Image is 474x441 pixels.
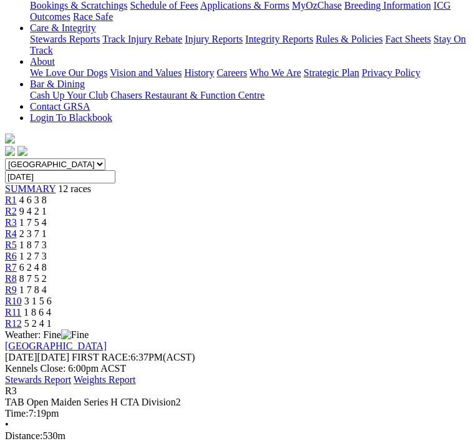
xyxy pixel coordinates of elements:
[245,34,313,44] a: Integrity Reports
[5,262,17,273] a: R7
[5,430,42,441] span: Distance:
[30,90,469,101] div: Bar & Dining
[19,284,47,295] span: 1 7 8 4
[110,67,181,78] a: Vision and Values
[5,183,56,194] a: SUMMARY
[73,11,113,22] a: Race Safe
[5,146,15,156] img: facebook.svg
[58,183,91,194] span: 12 races
[74,374,136,385] a: Weights Report
[30,22,96,33] a: Care & Integrity
[5,228,17,239] a: R4
[5,397,469,408] div: TAB Open Maiden Series H CTA Division2
[30,67,469,79] div: About
[19,273,47,284] span: 8 7 5 2
[30,56,55,67] a: About
[5,273,17,284] a: R8
[19,251,47,261] span: 1 2 7 3
[362,67,420,78] a: Privacy Policy
[30,34,100,44] a: Stewards Reports
[5,170,115,183] input: Select date
[24,307,51,317] span: 1 8 6 4
[72,352,195,362] span: 6:37PM(ACST)
[19,262,47,273] span: 6 2 4 8
[5,408,29,419] span: Time:
[5,363,469,374] div: Kennels Close: 6:00pm ACST
[5,352,37,362] span: [DATE]
[5,296,22,306] a: R10
[5,195,17,205] a: R1
[19,240,47,250] span: 1 8 7 3
[5,374,71,385] a: Stewards Report
[102,34,182,44] a: Track Injury Rebate
[5,385,17,396] span: R3
[5,251,17,261] a: R6
[30,34,469,56] div: Care & Integrity
[17,146,27,156] img: twitter.svg
[24,296,52,306] span: 3 1 5 6
[30,90,108,100] a: Cash Up Your Club
[185,34,243,44] a: Injury Reports
[110,90,264,100] a: Chasers Restaurant & Function Centre
[30,101,90,112] a: Contact GRSA
[19,195,47,205] span: 4 6 3 8
[5,329,89,340] span: Weather: Fine
[5,284,17,295] a: R9
[5,133,15,143] img: logo-grsa-white.png
[5,240,17,250] a: R5
[5,318,22,329] a: R12
[19,206,47,216] span: 9 4 2 1
[19,217,47,228] span: 1 7 5 4
[30,112,112,123] a: Login To Blackbook
[316,34,383,44] a: Rules & Policies
[304,67,359,78] a: Strategic Plan
[72,352,130,362] span: FIRST RACE:
[216,67,247,78] a: Careers
[24,318,52,329] span: 5 2 4 1
[184,67,214,78] a: History
[385,34,431,44] a: Fact Sheets
[30,79,85,89] a: Bar & Dining
[30,67,107,78] a: We Love Our Dogs
[5,408,469,419] div: 7:19pm
[30,34,466,56] a: Stay On Track
[5,419,9,430] span: •
[5,206,17,216] a: R2
[19,228,47,239] span: 2 3 7 1
[249,67,301,78] a: Who We Are
[5,307,21,317] a: R11
[5,341,107,351] a: [GEOGRAPHIC_DATA]
[5,352,69,362] span: [DATE]
[61,329,89,341] img: Fine
[5,217,17,228] a: R3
